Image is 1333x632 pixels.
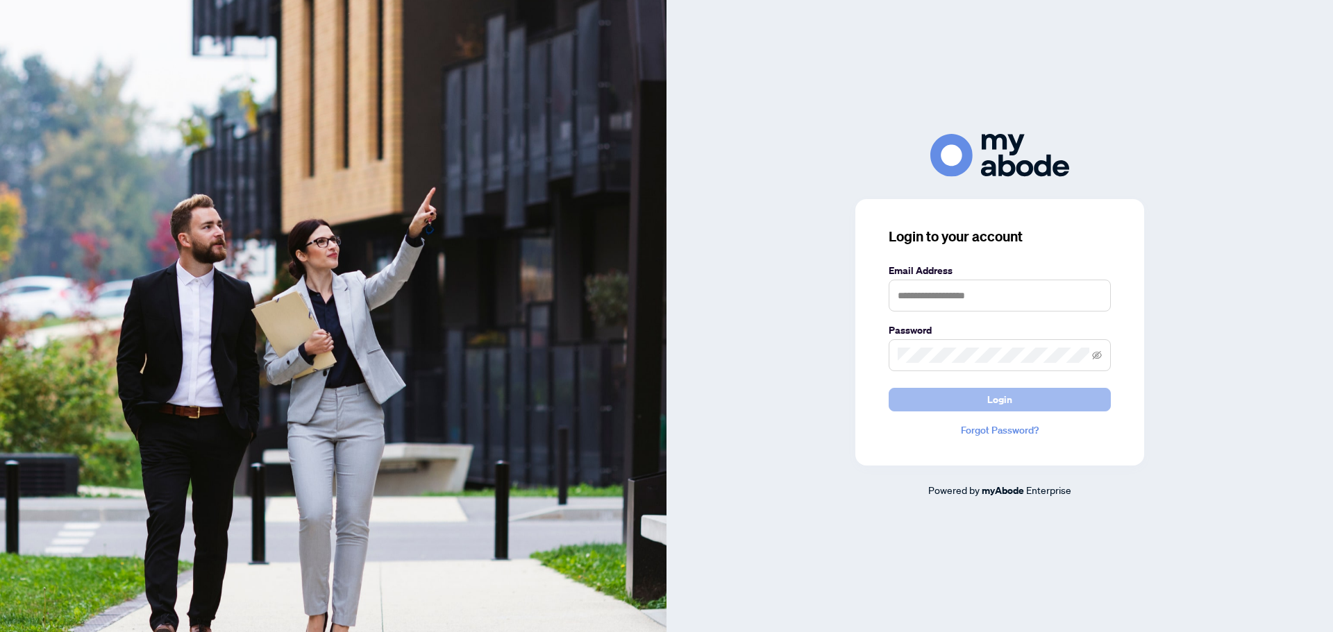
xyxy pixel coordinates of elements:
[1026,484,1071,496] span: Enterprise
[928,484,980,496] span: Powered by
[889,323,1111,338] label: Password
[987,388,1012,411] span: Login
[889,388,1111,411] button: Login
[889,227,1111,246] h3: Login to your account
[1092,350,1102,360] span: eye-invisible
[930,134,1069,176] img: ma-logo
[982,483,1024,498] a: myAbode
[889,422,1111,438] a: Forgot Password?
[889,263,1111,278] label: Email Address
